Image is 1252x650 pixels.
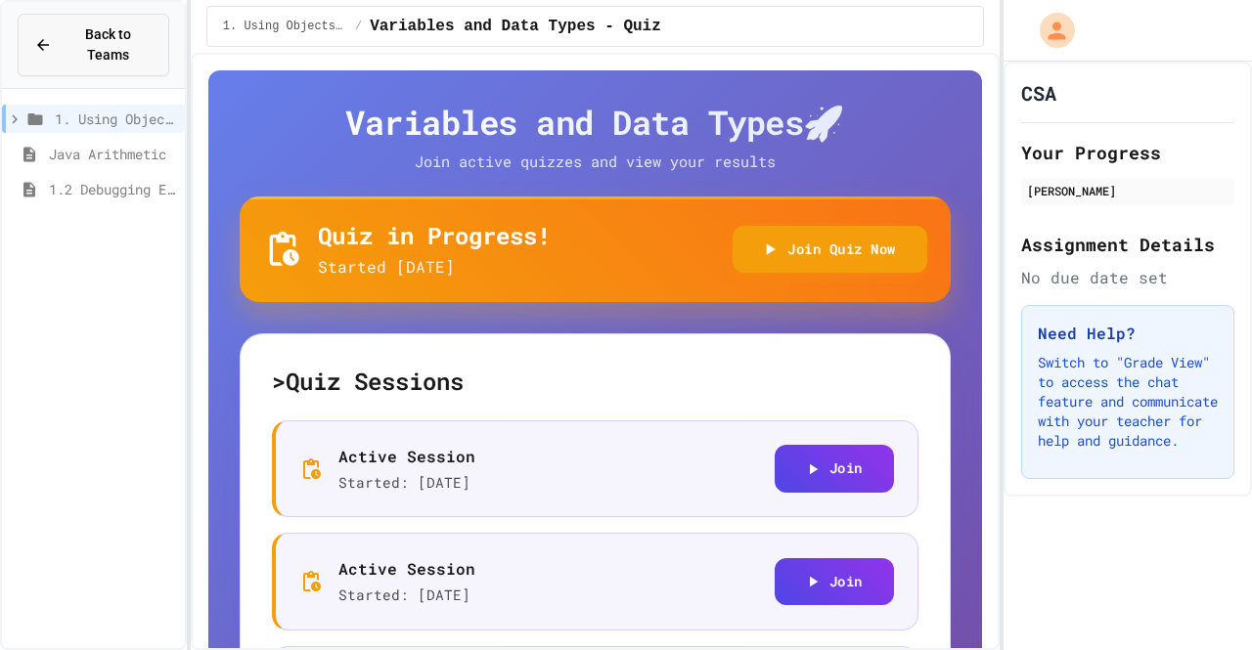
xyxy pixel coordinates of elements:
p: Started: [DATE] [338,472,475,494]
h1: CSA [1021,79,1056,107]
p: Active Session [338,557,475,581]
h5: Quiz in Progress! [318,220,551,251]
h4: Variables and Data Types 🚀 [240,102,951,143]
span: Variables and Data Types - Quiz [370,15,661,38]
iframe: chat widget [1090,487,1232,570]
p: Join active quizzes and view your results [375,151,815,173]
h5: > Quiz Sessions [272,366,918,397]
span: / [355,19,362,34]
p: Active Session [338,445,475,468]
p: Started: [DATE] [338,585,475,606]
button: Back to Teams [18,14,169,76]
p: Switch to "Grade View" to access the chat feature and communicate with your teacher for help and ... [1038,353,1218,451]
button: Join Quiz Now [733,226,927,274]
button: Join [775,445,894,493]
h2: Your Progress [1021,139,1234,166]
span: Java Arithmetic [49,144,177,164]
button: Join [775,558,894,606]
iframe: chat widget [1170,572,1232,630]
span: Back to Teams [64,24,153,65]
h2: Assignment Details [1021,231,1234,258]
span: 1. Using Objects and Methods [223,19,347,34]
div: No due date set [1021,266,1234,289]
h3: Need Help? [1038,322,1218,345]
div: [PERSON_NAME] [1027,182,1229,199]
p: Started [DATE] [318,255,551,279]
span: 1. Using Objects and Methods [55,108,177,129]
span: 1.2 Debugging Exercise [49,179,177,199]
div: My Account [1019,8,1080,53]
